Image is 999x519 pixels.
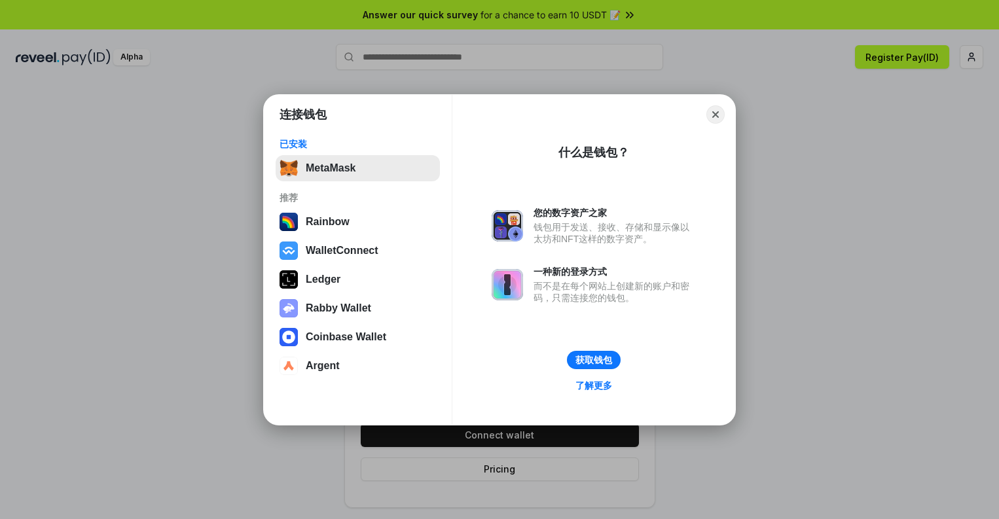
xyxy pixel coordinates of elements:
button: Argent [276,353,440,379]
div: Coinbase Wallet [306,331,386,343]
div: Rabby Wallet [306,302,371,314]
div: Ledger [306,274,340,285]
button: Ledger [276,266,440,293]
img: svg+xml,%3Csvg%20xmlns%3D%22http%3A%2F%2Fwww.w3.org%2F2000%2Fsvg%22%20width%3D%2228%22%20height%3... [280,270,298,289]
img: svg+xml,%3Csvg%20xmlns%3D%22http%3A%2F%2Fwww.w3.org%2F2000%2Fsvg%22%20fill%3D%22none%22%20viewBox... [492,210,523,242]
div: 一种新的登录方式 [534,266,696,277]
div: Argent [306,360,340,372]
div: 您的数字资产之家 [534,207,696,219]
div: 推荐 [280,192,436,204]
img: svg+xml,%3Csvg%20width%3D%2228%22%20height%3D%2228%22%20viewBox%3D%220%200%2028%2028%22%20fill%3D... [280,357,298,375]
button: 获取钱包 [567,351,621,369]
button: Close [706,105,725,124]
div: WalletConnect [306,245,378,257]
div: 而不是在每个网站上创建新的账户和密码，只需连接您的钱包。 [534,280,696,304]
img: svg+xml,%3Csvg%20width%3D%22120%22%20height%3D%22120%22%20viewBox%3D%220%200%20120%20120%22%20fil... [280,213,298,231]
img: svg+xml,%3Csvg%20width%3D%2228%22%20height%3D%2228%22%20viewBox%3D%220%200%2028%2028%22%20fill%3D... [280,328,298,346]
div: 获取钱包 [575,354,612,366]
div: 了解更多 [575,380,612,391]
div: 钱包用于发送、接收、存储和显示像以太坊和NFT这样的数字资产。 [534,221,696,245]
div: Rainbow [306,216,350,228]
img: svg+xml,%3Csvg%20width%3D%2228%22%20height%3D%2228%22%20viewBox%3D%220%200%2028%2028%22%20fill%3D... [280,242,298,260]
img: svg+xml,%3Csvg%20xmlns%3D%22http%3A%2F%2Fwww.w3.org%2F2000%2Fsvg%22%20fill%3D%22none%22%20viewBox... [280,299,298,317]
div: 已安装 [280,138,436,150]
img: svg+xml,%3Csvg%20xmlns%3D%22http%3A%2F%2Fwww.w3.org%2F2000%2Fsvg%22%20fill%3D%22none%22%20viewBox... [492,269,523,300]
div: 什么是钱包？ [558,145,629,160]
button: WalletConnect [276,238,440,264]
a: 了解更多 [568,377,620,394]
button: Rabby Wallet [276,295,440,321]
button: MetaMask [276,155,440,181]
h1: 连接钱包 [280,107,327,122]
button: Coinbase Wallet [276,324,440,350]
div: MetaMask [306,162,355,174]
button: Rainbow [276,209,440,235]
img: svg+xml,%3Csvg%20fill%3D%22none%22%20height%3D%2233%22%20viewBox%3D%220%200%2035%2033%22%20width%... [280,159,298,177]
